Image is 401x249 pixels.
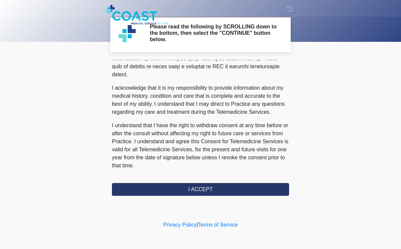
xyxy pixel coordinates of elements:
p: I understand that I have the right to withdraw consent at any time before or after the consult wi... [112,121,289,170]
a: Privacy Policy [163,222,197,228]
button: I ACCEPT [112,183,289,196]
p: I acknowledge that it is my responsibility to provide information about my medical history, condi... [112,84,289,116]
img: Agent Avatar [117,23,137,44]
h2: Please read the following by SCROLLING down to the bottom, then select the "CONTINUE" button below. [150,23,279,43]
img: Coast Medical Service Logo [105,5,168,24]
a: | [196,222,198,228]
a: Terms of Service [198,222,238,228]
